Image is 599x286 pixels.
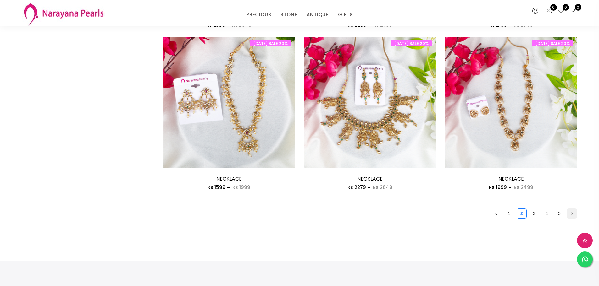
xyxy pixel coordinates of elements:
li: 1 [504,208,514,219]
li: Next Page [567,208,577,219]
span: Rs 2849 [373,184,392,191]
a: 2 [517,209,526,218]
span: left [495,212,498,216]
span: Rs 2799 [373,22,392,28]
a: NECKLACE [498,175,524,182]
span: Rs 2279 [347,184,366,191]
span: [DATE] SALE 20% [391,40,432,46]
span: Rs 1999 [489,184,507,191]
span: 0 [563,4,569,11]
a: STONE [280,10,297,19]
span: right [570,212,574,216]
span: Rs 2359 [206,22,225,28]
a: GIFTS [338,10,353,19]
a: NECKLACE [216,175,242,182]
button: right [567,208,577,219]
button: 0 [569,7,577,15]
span: Rs 1599 [208,184,225,191]
span: Rs 2749 [514,22,533,28]
li: 3 [529,208,539,219]
span: Rs 2239 [348,22,366,28]
a: PRECIOUS [246,10,271,19]
a: NECKLACE [357,175,383,182]
span: Rs 2949 [232,22,252,28]
a: ANTIQUE [307,10,329,19]
button: left [491,208,502,219]
span: 0 [550,4,557,11]
a: 1 [504,209,514,218]
li: 4 [542,208,552,219]
span: Rs 2199 [489,22,507,28]
a: 3 [530,209,539,218]
li: 2 [517,208,527,219]
li: 5 [554,208,564,219]
span: Rs 1999 [232,184,250,191]
a: 4 [542,209,552,218]
a: 0 [545,7,552,15]
span: [DATE] SALE 20% [532,40,573,46]
span: [DATE] SALE 20% [250,40,291,46]
a: 5 [555,209,564,218]
span: 0 [575,4,581,11]
a: 0 [557,7,565,15]
li: Previous Page [491,208,502,219]
span: Rs 2499 [514,184,533,191]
